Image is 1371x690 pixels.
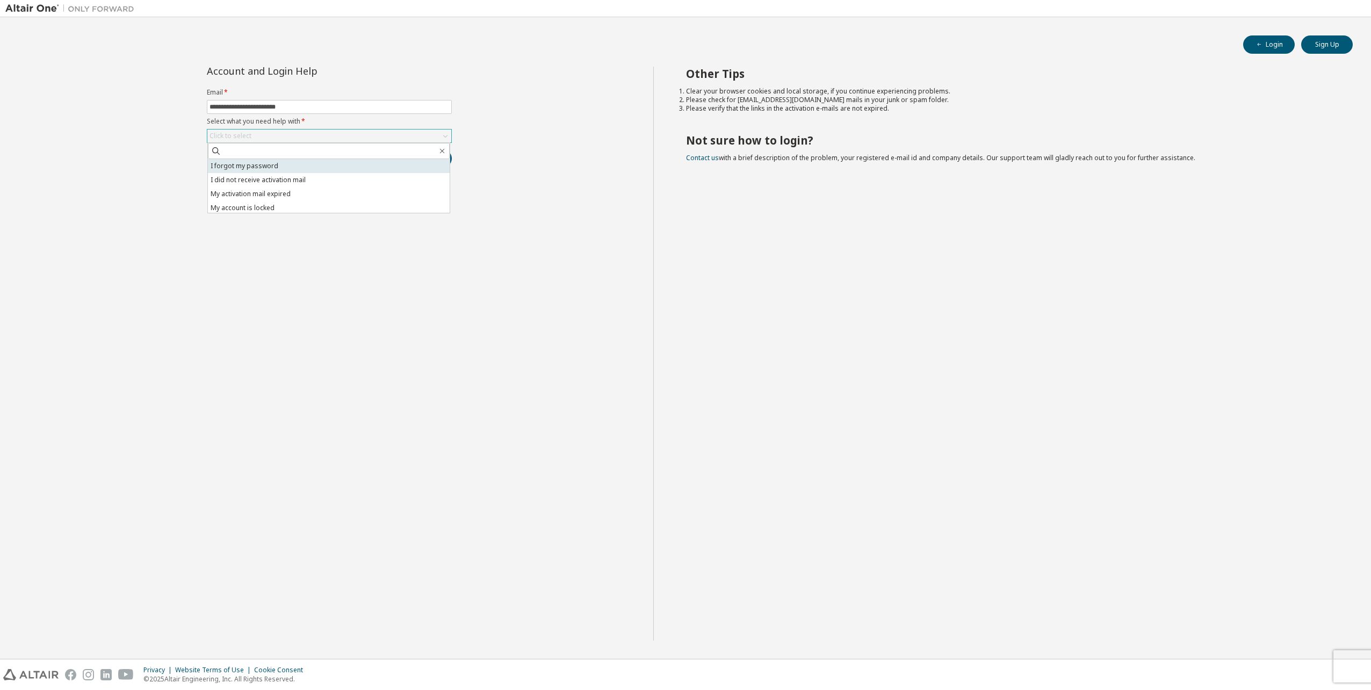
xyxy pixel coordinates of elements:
[100,669,112,680] img: linkedin.svg
[686,104,1334,113] li: Please verify that the links in the activation e-mails are not expired.
[210,132,251,140] div: Click to select
[118,669,134,680] img: youtube.svg
[3,669,59,680] img: altair_logo.svg
[208,159,450,173] li: I forgot my password
[207,130,451,142] div: Click to select
[5,3,140,14] img: Altair One
[1243,35,1295,54] button: Login
[686,87,1334,96] li: Clear your browser cookies and local storage, if you continue experiencing problems.
[207,88,452,97] label: Email
[686,153,719,162] a: Contact us
[254,666,309,674] div: Cookie Consent
[686,133,1334,147] h2: Not sure how to login?
[686,96,1334,104] li: Please check for [EMAIL_ADDRESS][DOMAIN_NAME] mails in your junk or spam folder.
[143,666,175,674] div: Privacy
[143,674,309,684] p: © 2025 Altair Engineering, Inc. All Rights Reserved.
[686,153,1195,162] span: with a brief description of the problem, your registered e-mail id and company details. Our suppo...
[207,67,403,75] div: Account and Login Help
[686,67,1334,81] h2: Other Tips
[83,669,94,680] img: instagram.svg
[65,669,76,680] img: facebook.svg
[207,117,452,126] label: Select what you need help with
[1301,35,1353,54] button: Sign Up
[175,666,254,674] div: Website Terms of Use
